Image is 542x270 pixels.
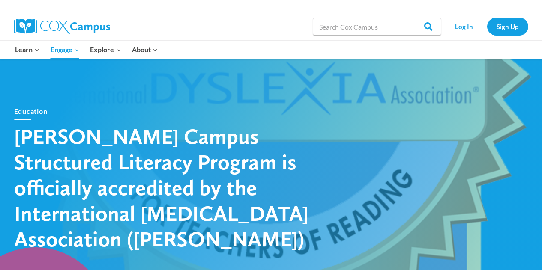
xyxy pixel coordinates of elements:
[15,44,39,55] span: Learn
[14,107,48,115] a: Education
[446,18,483,35] a: Log In
[313,18,441,35] input: Search Cox Campus
[446,18,528,35] nav: Secondary Navigation
[14,19,110,34] img: Cox Campus
[51,44,79,55] span: Engage
[10,41,163,59] nav: Primary Navigation
[14,123,314,252] h1: [PERSON_NAME] Campus Structured Literacy Program is officially accredited by the International [M...
[487,18,528,35] a: Sign Up
[90,44,121,55] span: Explore
[132,44,158,55] span: About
